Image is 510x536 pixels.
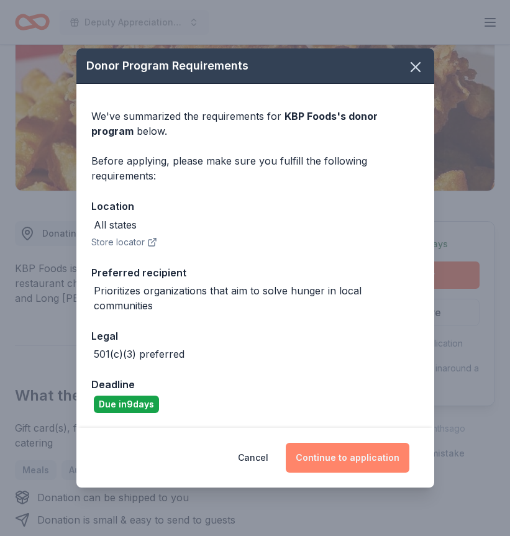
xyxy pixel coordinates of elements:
[94,396,159,413] div: Due in 9 days
[76,48,434,84] div: Donor Program Requirements
[91,153,419,183] div: Before applying, please make sure you fulfill the following requirements:
[94,283,419,313] div: Prioritizes organizations that aim to solve hunger in local communities
[91,235,157,250] button: Store locator
[238,443,268,473] button: Cancel
[94,217,137,232] div: All states
[91,109,419,139] div: We've summarized the requirements for below.
[286,443,409,473] button: Continue to application
[91,198,419,214] div: Location
[91,376,419,393] div: Deadline
[91,265,419,281] div: Preferred recipient
[94,347,184,361] div: 501(c)(3) preferred
[91,328,419,344] div: Legal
